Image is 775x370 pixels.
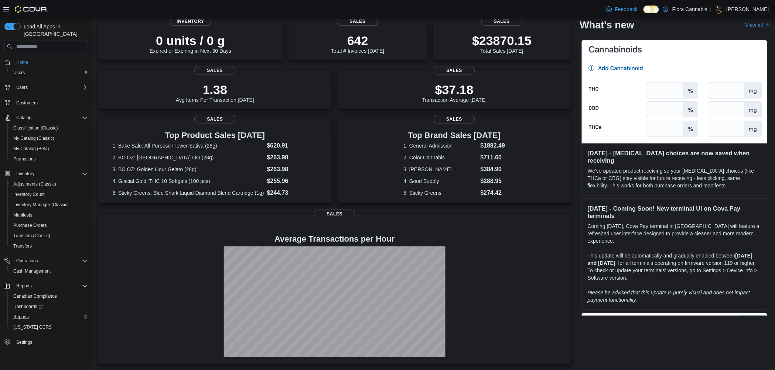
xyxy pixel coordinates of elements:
span: Reports [13,281,88,290]
button: Catalog [1,113,91,123]
span: Sales [194,115,236,124]
dt: 1. Bake Sale: All Purpose Flower Sativa (28g) [113,142,264,149]
button: Classification (Classic) [7,123,91,133]
a: Cash Management [10,267,54,276]
span: Transfers [10,242,88,250]
button: Transfers (Classic) [7,231,91,241]
span: Dashboards [10,302,88,311]
div: Total # Invoices [DATE] [331,33,384,54]
dt: 4. Good Supply [404,177,478,185]
span: Adjustments (Classic) [10,180,88,189]
button: Operations [1,256,91,266]
span: Users [13,83,88,92]
p: 642 [331,33,384,48]
span: Adjustments (Classic) [13,181,56,187]
span: Inventory [16,171,34,177]
span: Operations [13,256,88,265]
span: Inventory Count [10,190,88,199]
span: Washington CCRS [10,323,88,332]
a: Canadian Compliance [10,292,60,301]
button: Users [1,82,91,93]
span: Classification (Classic) [13,125,58,131]
a: Classification (Classic) [10,124,61,132]
span: Purchase Orders [10,221,88,230]
a: Home [13,58,31,67]
span: Customers [13,98,88,107]
a: My Catalog (Classic) [10,134,57,143]
button: Cash Management [7,266,91,276]
svg: External link [765,23,769,28]
button: Inventory Count [7,189,91,200]
button: Users [7,68,91,78]
button: Reports [1,281,91,291]
button: Reports [13,281,35,290]
button: My Catalog (Classic) [7,133,91,143]
h4: Average Transactions per Hour [104,235,565,243]
span: Manifests [10,211,88,219]
a: [US_STATE] CCRS [10,323,55,332]
a: View allExternal link [745,22,769,28]
p: $23870.15 [472,33,532,48]
span: Sales [434,115,475,124]
h3: [DATE] - [MEDICAL_DATA] choices are now saved when receiving [588,149,761,164]
a: Inventory Manager (Classic) [10,200,72,209]
span: Sales [314,210,355,218]
span: My Catalog (Classic) [13,135,54,141]
span: Cash Management [13,268,51,274]
p: [PERSON_NAME] [727,5,769,14]
span: Dark Mode [643,13,644,14]
button: Inventory Manager (Classic) [7,200,91,210]
span: Purchase Orders [13,222,47,228]
span: Customers [16,100,38,106]
img: Cova [15,6,48,13]
a: Promotions [10,155,39,163]
div: Avg Items Per Transaction [DATE] [176,82,254,103]
span: Sales [194,66,236,75]
span: Users [16,84,28,90]
span: Reports [13,314,29,320]
p: Coming [DATE], Cova Pay terminal in [GEOGRAPHIC_DATA] will feature a refreshed user interface des... [588,222,761,245]
p: $37.18 [422,82,487,97]
button: Catalog [13,113,34,122]
dt: 4. Glacial Gold: THC 10 Softgels (100 pcs) [113,177,264,185]
dt: 3. BC OZ: Golden Hour Gelato (28g) [113,166,264,173]
button: Canadian Compliance [7,291,91,301]
div: Gavin Russell [715,5,724,14]
dd: $263.98 [267,165,318,174]
span: Home [13,58,88,67]
a: Dashboards [10,302,46,311]
input: Dark Mode [643,6,659,13]
dd: $1882.49 [481,141,505,150]
h3: Top Brand Sales [DATE] [404,131,505,140]
span: Sales [337,17,378,26]
p: This update will be automatically and gradually enabled between , for all terminals operating on ... [588,252,761,281]
span: Reports [16,283,32,289]
a: Dashboards [7,301,91,312]
nav: Complex example [4,54,88,367]
button: Reports [7,312,91,322]
span: Inventory Count [13,191,45,197]
span: Catalog [13,113,88,122]
button: Home [1,57,91,68]
span: Canadian Compliance [10,292,88,301]
button: [US_STATE] CCRS [7,322,91,332]
span: Operations [16,258,38,264]
button: Users [13,83,31,92]
dt: 1. General Admission [404,142,478,149]
button: Transfers [7,241,91,251]
div: Total Sales [DATE] [472,33,532,54]
span: Settings [13,338,88,347]
span: Transfers (Classic) [10,231,88,240]
h3: Top Product Sales [DATE] [113,131,318,140]
em: Please be advised that this update is purely visual and does not impact payment functionality. [588,290,750,303]
span: Promotions [10,155,88,163]
span: Inventory [170,17,211,26]
dd: $620.91 [267,141,318,150]
button: Adjustments (Classic) [7,179,91,189]
dd: $263.98 [267,153,318,162]
h2: What's new [580,19,634,31]
a: Users [10,68,28,77]
a: Reports [10,312,32,321]
dd: $384.90 [481,165,505,174]
span: [US_STATE] CCRS [13,324,52,330]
